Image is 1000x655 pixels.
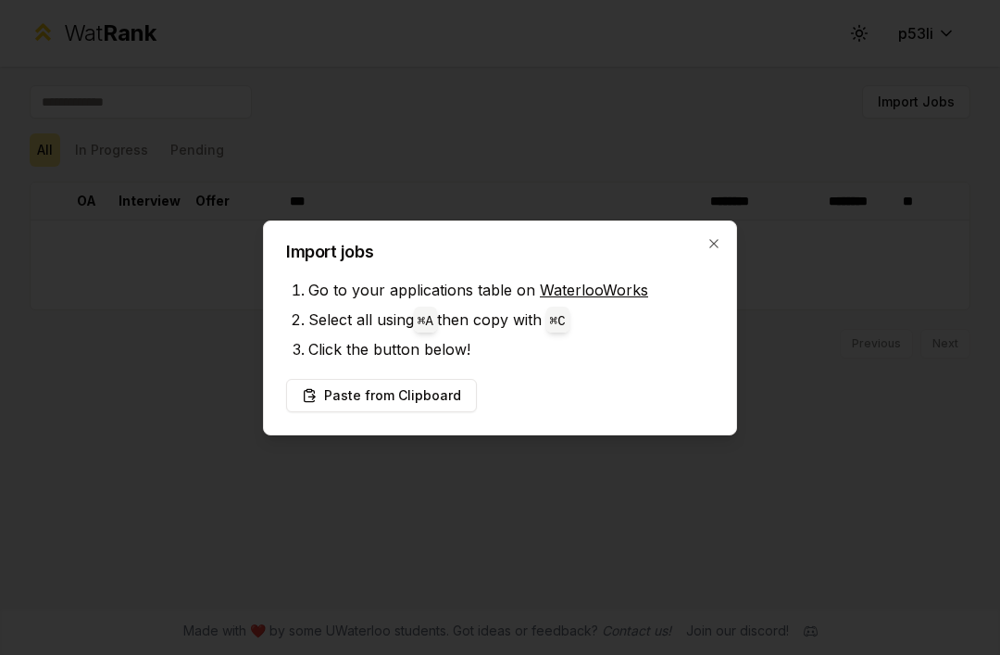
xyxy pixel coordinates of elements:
[286,244,714,260] h2: Import jobs
[418,314,433,329] code: ⌘ A
[286,379,477,412] button: Paste from Clipboard
[550,314,566,329] code: ⌘ C
[308,305,714,334] li: Select all using then copy with
[308,334,714,364] li: Click the button below!
[540,281,648,299] a: WaterlooWorks
[308,275,714,305] li: Go to your applications table on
